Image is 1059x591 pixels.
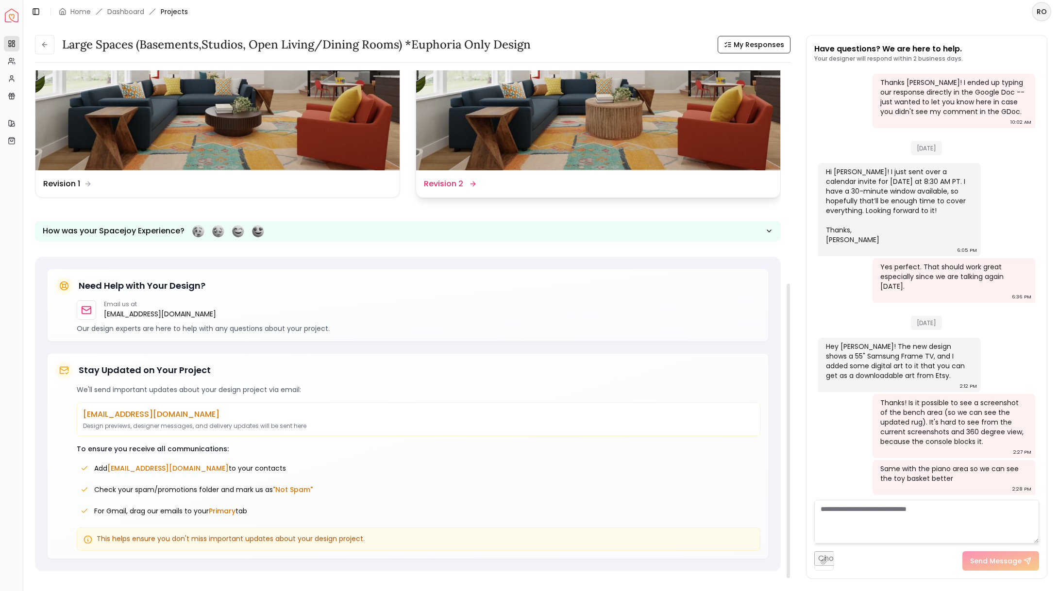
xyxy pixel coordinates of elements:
[79,363,211,377] h5: Stay Updated on Your Project
[70,7,91,16] a: Home
[957,246,977,255] div: 6:05 PM
[5,9,18,22] a: Spacejoy
[911,316,942,330] span: [DATE]
[97,534,365,543] span: This helps ensure you don't miss important updates about your design project.
[424,178,463,190] dd: Revision 2
[94,463,286,473] span: Add to your contacts
[94,506,247,516] span: For Gmail, drag our emails to your tab
[107,7,144,16] a: Dashboard
[43,178,80,190] dd: Revision 1
[161,7,188,16] span: Projects
[1012,484,1031,494] div: 2:28 PM
[826,342,971,380] div: Hey [PERSON_NAME]! The new design shows a 55" Samsung Frame TV, and I added some digital art to i...
[83,409,754,420] p: [EMAIL_ADDRESS][DOMAIN_NAME]
[911,141,942,155] span: [DATE]
[880,464,1025,483] div: Same with the piano area so we can see the toy basket better
[94,485,313,494] span: Check your spam/promotions folder and mark us as
[734,40,784,49] span: My Responses
[83,422,754,430] p: Design previews, designer messages, and delivery updates will be sent here
[718,36,790,53] button: My Responses
[1012,292,1031,302] div: 6:36 PM
[35,221,781,241] button: How was your Spacejoy Experience?Feeling terribleFeeling badFeeling goodFeeling awesome
[77,385,760,394] p: We'll send important updates about your design project via email:
[43,225,185,237] p: How was your Spacejoy Experience?
[814,43,963,55] p: Have questions? We are here to help.
[880,78,1025,116] div: Thanks [PERSON_NAME]! I ended up typing our response directly in the Google Doc -- just wanted to...
[107,463,229,473] span: [EMAIL_ADDRESS][DOMAIN_NAME]
[104,300,216,308] p: Email us at
[960,381,977,391] div: 2:12 PM
[814,55,963,63] p: Your designer will respond within 2 business days.
[880,398,1025,446] div: Thanks! Is it possible to see a screenshot of the bench area (so we can see the updated rug). It'...
[1010,117,1031,127] div: 10:02 AM
[62,37,531,52] h3: Large Spaces (Basements,Studios, Open living/dining rooms) *Euphoria Only design
[209,506,235,516] span: Primary
[826,167,971,245] div: Hi [PERSON_NAME]! I just sent over a calendar invite for [DATE] at 8:30 AM PT. I have a 30-minute...
[1032,2,1051,21] button: RO
[273,485,313,494] span: "Not Spam"
[1033,3,1050,20] span: RO
[77,324,760,333] p: Our design experts are here to help with any questions about your project.
[880,262,1025,291] div: Yes perfect. That should work great especially since we are talking again [DATE].
[79,279,205,293] h5: Need Help with Your Design?
[104,308,216,320] a: [EMAIL_ADDRESS][DOMAIN_NAME]
[5,9,18,22] img: Spacejoy Logo
[59,7,188,16] nav: breadcrumb
[77,444,760,454] p: To ensure you receive all communications:
[1013,447,1031,457] div: 2:27 PM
